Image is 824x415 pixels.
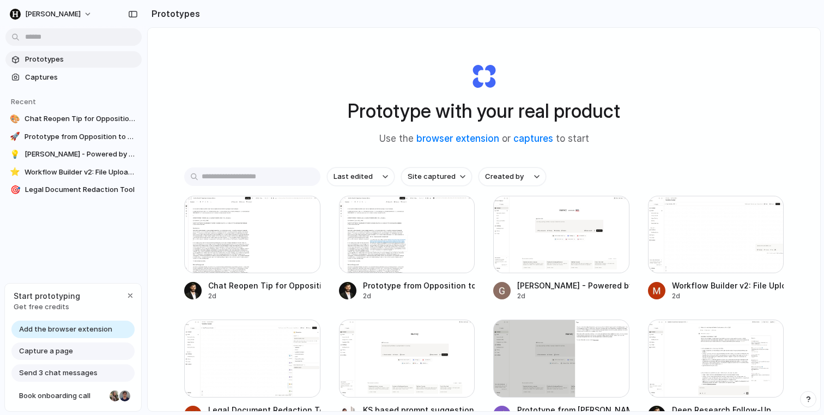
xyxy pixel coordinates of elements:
span: Book onboarding call [19,390,105,401]
div: Christian Iacullo [118,389,131,402]
a: Book onboarding call [11,387,135,405]
span: Start prototyping [14,290,80,302]
div: 2d [363,291,475,301]
span: [PERSON_NAME] - Powered by Logo [25,149,137,160]
div: 2d [517,291,629,301]
div: 💡 [10,149,20,160]
a: Prototypes [5,51,142,68]
div: 🎯 [10,184,21,195]
span: Last edited [334,171,373,182]
div: 2d [672,291,784,301]
span: Capture a page [19,346,73,357]
div: Nicole Kubica [108,389,122,402]
button: Site captured [401,167,472,186]
div: [PERSON_NAME] - Powered by Logo [517,280,629,291]
div: 🚀 [10,131,20,142]
a: Harvey - Powered by Logo[PERSON_NAME] - Powered by Logo2d [493,196,629,301]
span: Add the browser extension [19,324,112,335]
div: 2d [208,291,320,301]
a: ⭐Workflow Builder v2: File Upload Enhancement [5,164,142,181]
span: Use the or to start [379,132,589,146]
button: [PERSON_NAME] [5,5,98,23]
a: 💡[PERSON_NAME] - Powered by Logo [5,146,142,163]
a: 🚀Prototype from Opposition to Motion to Dismiss [5,129,142,145]
span: [PERSON_NAME] [25,9,81,20]
button: Last edited [327,167,395,186]
div: Chat Reopen Tip for Opposition Document [208,280,320,291]
span: Site captured [408,171,456,182]
button: Created by [478,167,546,186]
div: 🎨 [10,113,20,124]
span: Legal Document Redaction Tool [25,184,137,195]
span: Workflow Builder v2: File Upload Enhancement [25,167,137,178]
span: Chat Reopen Tip for Opposition Document [25,113,137,124]
span: Prototype from Opposition to Motion to Dismiss [25,131,137,142]
span: Recent [11,97,36,106]
a: 🎨Chat Reopen Tip for Opposition Document [5,111,142,127]
a: captures [513,133,553,144]
div: ⭐ [10,167,20,178]
a: browser extension [416,133,499,144]
span: Created by [485,171,524,182]
h1: Prototype with your real product [348,97,620,125]
span: Captures [25,72,137,83]
span: Send 3 chat messages [19,368,98,378]
div: Workflow Builder v2: File Upload Enhancement [672,280,784,291]
div: Prototype from Opposition to Motion to Dismiss [363,280,475,291]
a: Captures [5,69,142,86]
a: Workflow Builder v2: File Upload EnhancementWorkflow Builder v2: File Upload Enhancement2d [648,196,784,301]
span: Prototypes [25,54,137,65]
h2: Prototypes [147,7,200,20]
a: Prototype from Opposition to Motion to DismissPrototype from Opposition to Motion to Dismiss2d [339,196,475,301]
span: Get free credits [14,302,80,312]
a: Chat Reopen Tip for Opposition DocumentChat Reopen Tip for Opposition Document2d [184,196,320,301]
a: 🎯Legal Document Redaction Tool [5,182,142,198]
